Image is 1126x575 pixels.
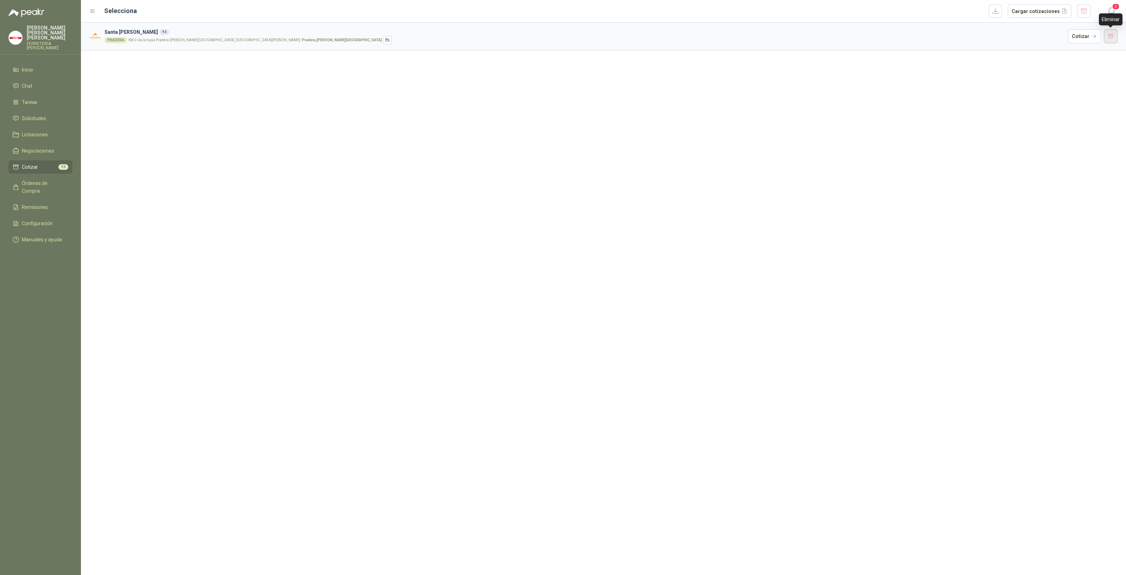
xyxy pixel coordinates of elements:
[22,98,37,106] span: Tareas
[22,82,32,90] span: Chat
[1105,5,1118,18] button: 2
[1112,3,1120,10] span: 2
[8,128,72,141] a: Licitaciones
[22,66,33,74] span: Inicio
[22,147,54,155] span: Negociaciones
[8,8,44,17] img: Logo peakr
[8,200,72,214] a: Remisiones
[22,163,38,171] span: Cotizar
[1008,4,1071,18] button: Cargar cotizaciones
[22,115,46,122] span: Solicitudes
[1068,29,1101,43] button: Cotizar
[22,236,62,243] span: Manuales y ayuda
[8,233,72,246] a: Manuales y ayuda
[8,177,72,198] a: Órdenes de Compra
[8,217,72,230] a: Configuración
[8,95,72,109] a: Tareas
[105,28,1065,36] h3: Santa [PERSON_NAME]
[22,179,66,195] span: Órdenes de Compra
[58,164,68,170] span: 94
[105,37,127,43] div: PRADERA
[1099,13,1122,25] div: Eliminar
[9,31,22,44] img: Company Logo
[8,79,72,93] a: Chat
[22,203,48,211] span: Remisiones
[8,160,72,174] a: Cotizar94
[89,30,102,43] img: Company Logo
[22,131,48,138] span: Licitaciones
[104,6,137,16] h2: Selecciona
[159,29,169,35] div: 94
[8,144,72,157] a: Negociaciones
[8,63,72,76] a: Inicio
[27,25,72,40] p: [PERSON_NAME] [PERSON_NAME] [PERSON_NAME]
[27,42,72,50] p: FERRETERIA [PERSON_NAME]
[22,220,53,227] span: Configuración
[128,38,382,42] p: KM 2 vía la tupia Pradera-[PERSON_NAME][GEOGRAPHIC_DATA], [GEOGRAPHIC_DATA][PERSON_NAME] -
[8,112,72,125] a: Solicitudes
[302,38,382,42] strong: Pradera , [PERSON_NAME][GEOGRAPHIC_DATA]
